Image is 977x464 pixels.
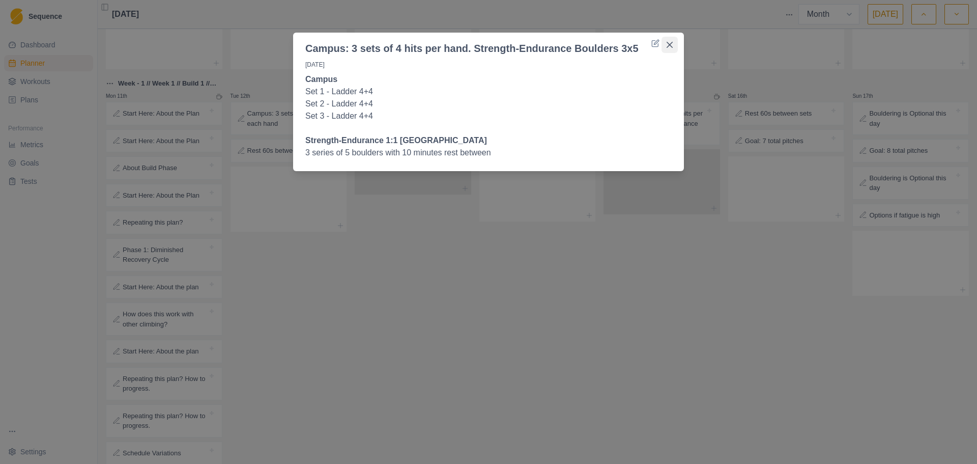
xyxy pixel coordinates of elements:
button: Close [662,37,678,53]
p: Set 1 - Ladder 4+4 [305,86,672,98]
p: 3 series of 5 boulders with 10 minutes rest between [305,147,672,159]
p: Set 2 - Ladder 4+4 [305,98,672,110]
strong: Campus [305,75,337,84]
header: Campus: 3 sets of 4 hits per hand. Strength-Endurance Boulders 3x5 [293,33,684,56]
p: Set 3 - Ladder 4+4 [305,110,672,122]
p: [DATE] [305,60,672,73]
strong: Strength-Endurance 1:1 [GEOGRAPHIC_DATA] [305,136,487,145]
